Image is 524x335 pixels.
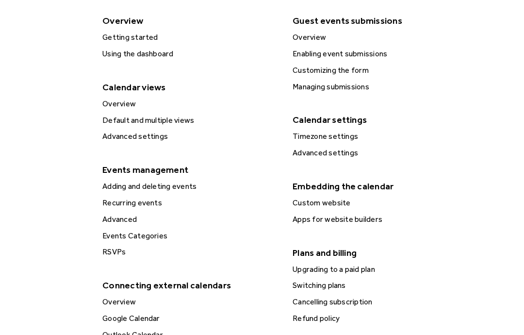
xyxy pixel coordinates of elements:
a: Events Categories [98,230,281,242]
div: Enabling event submissions [290,48,471,60]
a: Recurring events [98,197,281,209]
a: Getting started [98,31,281,44]
div: Connecting external calendars [98,277,280,294]
a: Upgrading to a paid plan [289,263,471,276]
div: Guest events submissions [288,12,470,29]
div: Calendar views [98,79,280,96]
div: Google Calendar [99,312,281,325]
a: Apps for website builders [289,213,471,226]
div: Apps for website builders [290,213,471,226]
div: Events management [98,161,280,178]
a: Refund policy [289,312,471,325]
a: Advanced settings [98,130,281,143]
div: Cancelling subscription [290,296,471,308]
div: Advanced settings [99,130,281,143]
a: Timezone settings [289,130,471,143]
a: Overview [289,31,471,44]
a: Enabling event submissions [289,48,471,60]
div: Events Categories [99,230,281,242]
div: Calendar settings [288,111,470,128]
div: Managing submissions [290,81,471,93]
div: Using the dashboard [99,48,281,60]
div: Overview [98,12,280,29]
a: Advanced [98,213,281,226]
a: Overview [98,296,281,308]
div: Plans and billing [288,244,470,261]
a: Custom website [289,197,471,209]
div: Adding and deleting events [99,180,281,193]
div: Default and multiple views [99,114,281,127]
div: Overview [290,31,471,44]
a: Default and multiple views [98,114,281,127]
div: Embedding the calendar [288,178,470,195]
a: Adding and deleting events [98,180,281,193]
div: Advanced settings [290,147,471,159]
a: Managing submissions [289,81,471,93]
div: Switching plans [290,279,471,292]
a: Google Calendar [98,312,281,325]
a: RSVPs [98,246,281,258]
div: Overview [99,296,281,308]
div: Overview [99,98,281,110]
div: Customizing the form [290,64,471,77]
a: Using the dashboard [98,48,281,60]
div: RSVPs [99,246,281,258]
div: Recurring events [99,197,281,209]
div: Custom website [290,197,471,209]
a: Switching plans [289,279,471,292]
div: Advanced [99,213,281,226]
a: Advanced settings [289,147,471,159]
div: Upgrading to a paid plan [290,263,471,276]
a: Customizing the form [289,64,471,77]
a: Cancelling subscription [289,296,471,308]
div: Refund policy [290,312,471,325]
div: Getting started [99,31,281,44]
div: Timezone settings [290,130,471,143]
a: Overview [98,98,281,110]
